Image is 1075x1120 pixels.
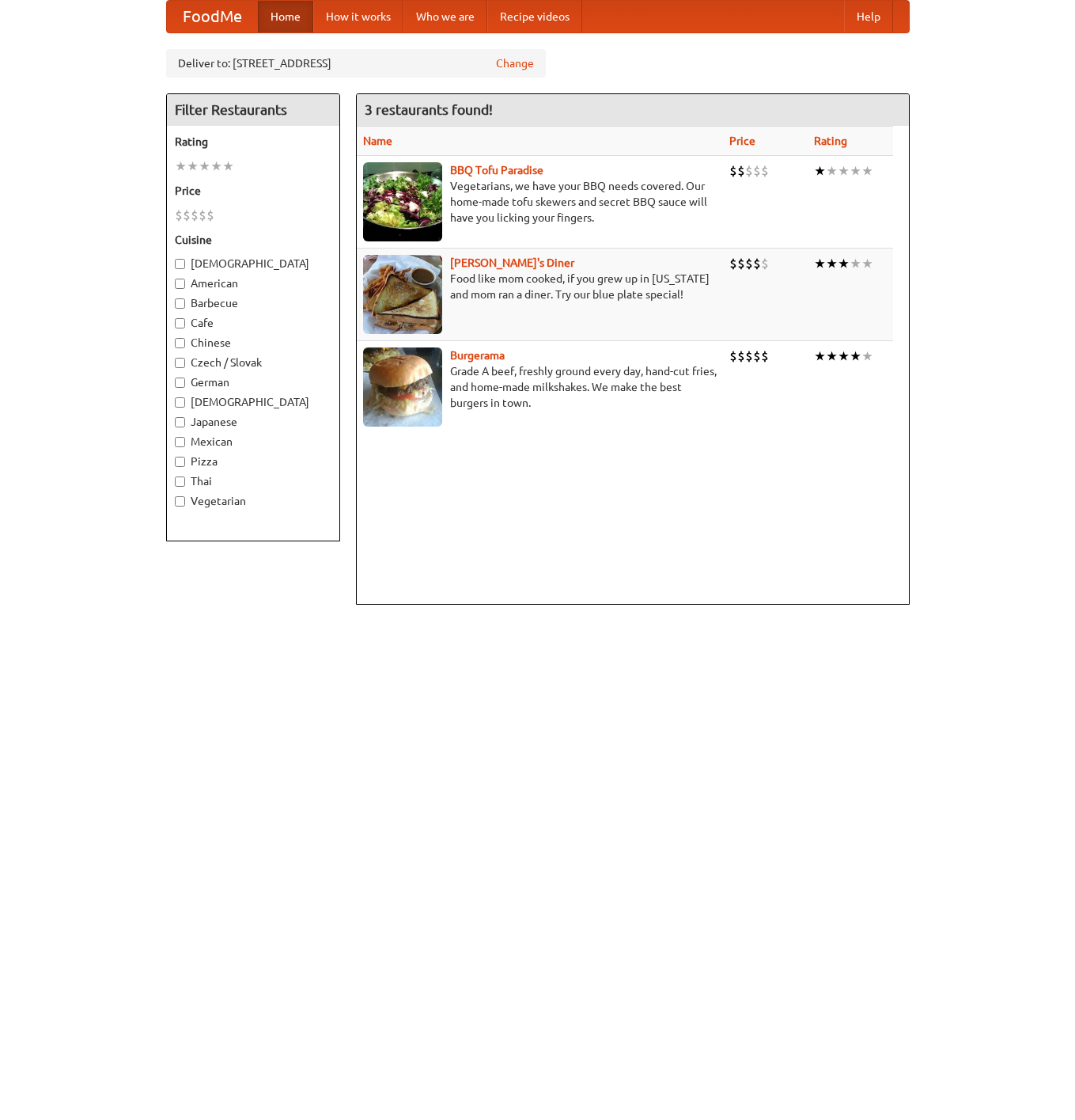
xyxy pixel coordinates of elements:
li: $ [753,162,761,180]
li: ★ [814,255,826,272]
a: [PERSON_NAME]'s Diner [450,256,574,269]
li: $ [183,207,191,224]
label: Mexican [175,434,331,450]
li: ★ [838,255,850,272]
li: ★ [199,158,210,175]
input: Pizza [175,457,185,467]
li: ★ [850,162,861,180]
label: Chinese [175,335,331,351]
li: ★ [838,347,850,365]
li: ★ [222,158,234,175]
input: [DEMOGRAPHIC_DATA] [175,397,185,408]
ng-pluralize: 3 restaurants found! [365,102,493,117]
p: Food like mom cooked, if you grew up in [US_STATE] and mom ran a diner. Try our blue plate special! [363,271,717,302]
li: $ [761,255,769,272]
a: Recipe videos [487,1,582,32]
li: ★ [826,347,838,365]
label: Thai [175,473,331,489]
li: $ [745,162,753,180]
li: $ [745,255,753,272]
li: ★ [826,162,838,180]
a: BBQ Tofu Paradise [450,164,543,177]
li: $ [737,162,745,180]
li: $ [737,347,745,365]
li: $ [729,255,737,272]
h5: Price [175,183,331,199]
li: $ [761,162,769,180]
input: Chinese [175,338,185,348]
img: burgerama.jpg [363,347,442,427]
h4: Filter Restaurants [167,94,339,126]
input: Mexican [175,437,185,447]
label: [DEMOGRAPHIC_DATA] [175,394,331,410]
li: ★ [850,347,861,365]
li: ★ [861,255,873,272]
li: ★ [814,162,826,180]
label: Vegetarian [175,493,331,509]
li: ★ [861,162,873,180]
li: $ [206,207,214,224]
label: Barbecue [175,295,331,311]
input: Vegetarian [175,496,185,507]
input: Japanese [175,417,185,427]
input: Czech / Slovak [175,358,185,368]
label: American [175,275,331,291]
label: Czech / Slovak [175,355,331,370]
h5: Rating [175,134,331,150]
img: sallys.jpg [363,255,442,334]
input: German [175,378,185,388]
li: ★ [814,347,826,365]
li: $ [745,347,753,365]
input: Cafe [175,318,185,328]
li: ★ [210,158,222,175]
a: Name [363,135,392,147]
img: tofuparadise.jpg [363,162,442,241]
a: Rating [814,135,847,147]
p: Grade A beef, freshly ground every day, hand-cut fries, and home-made milkshakes. We make the bes... [363,363,717,411]
label: [DEMOGRAPHIC_DATA] [175,256,331,271]
input: [DEMOGRAPHIC_DATA] [175,259,185,269]
a: Burgerama [450,349,505,362]
a: Price [729,135,755,147]
li: ★ [850,255,861,272]
label: Japanese [175,414,331,430]
input: Barbecue [175,298,185,309]
li: ★ [838,162,850,180]
label: German [175,374,331,390]
li: $ [753,255,761,272]
li: $ [753,347,761,365]
a: How it works [313,1,403,32]
a: Help [844,1,893,32]
h5: Cuisine [175,232,331,248]
a: FoodMe [167,1,258,32]
li: ★ [175,158,187,175]
li: $ [737,255,745,272]
label: Cafe [175,315,331,331]
li: $ [729,162,737,180]
li: ★ [187,158,199,175]
a: Who we are [403,1,487,32]
li: ★ [826,255,838,272]
a: Home [258,1,313,32]
li: $ [729,347,737,365]
li: $ [761,347,769,365]
input: American [175,279,185,289]
input: Thai [175,476,185,487]
p: Vegetarians, we have your BBQ needs covered. Our home-made tofu skewers and secret BBQ sauce will... [363,178,717,226]
a: Change [496,55,534,71]
li: ★ [861,347,873,365]
div: Deliver to: [STREET_ADDRESS] [166,49,546,78]
li: $ [175,207,183,224]
li: $ [199,207,206,224]
label: Pizza [175,454,331,469]
li: $ [191,207,199,224]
